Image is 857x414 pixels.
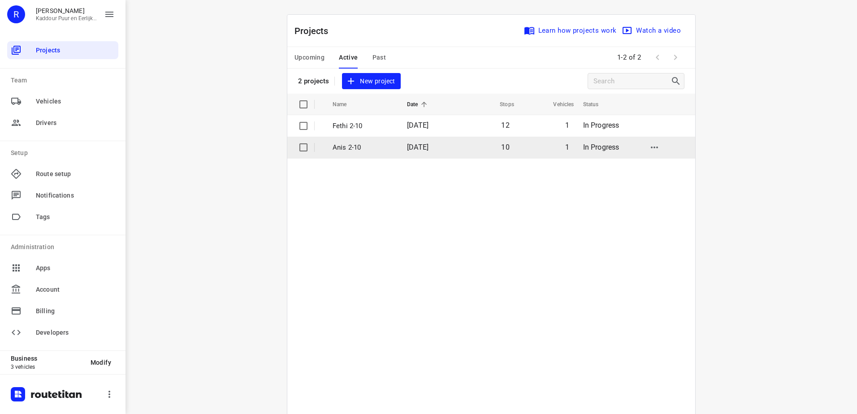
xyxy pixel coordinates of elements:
[36,328,115,337] span: Developers
[36,285,115,294] span: Account
[593,74,671,88] input: Search projects
[91,359,111,366] span: Modify
[36,212,115,222] span: Tags
[294,52,325,63] span: Upcoming
[583,99,610,110] span: Status
[36,306,115,316] span: Billing
[11,148,118,158] p: Setup
[407,143,428,151] span: [DATE]
[7,92,118,110] div: Vehicles
[488,99,514,110] span: Stops
[583,121,619,129] span: In Progress
[294,24,336,38] p: Projects
[7,208,118,226] div: Tags
[649,48,667,66] span: Previous Page
[407,121,428,129] span: [DATE]
[333,142,394,153] p: Anis 2-10
[298,77,329,85] p: 2 projects
[565,143,569,151] span: 1
[36,263,115,273] span: Apps
[36,46,115,55] span: Projects
[11,364,83,370] p: 3 vehicles
[333,99,359,110] span: Name
[671,76,684,86] div: Search
[7,41,118,59] div: Projects
[36,97,115,106] span: Vehicles
[11,242,118,252] p: Administration
[7,323,118,341] div: Developers
[583,143,619,151] span: In Progress
[372,52,386,63] span: Past
[342,73,400,90] button: New project
[333,121,394,131] p: Fethi 2-10
[7,114,118,132] div: Drivers
[11,355,83,362] p: Business
[347,76,395,87] span: New project
[7,186,118,204] div: Notifications
[501,143,509,151] span: 10
[7,165,118,183] div: Route setup
[541,99,574,110] span: Vehicles
[501,121,509,129] span: 12
[7,259,118,277] div: Apps
[407,99,430,110] span: Date
[7,5,25,23] div: R
[339,52,358,63] span: Active
[36,191,115,200] span: Notifications
[565,121,569,129] span: 1
[11,76,118,85] p: Team
[83,354,118,371] button: Modify
[36,15,97,22] p: Kaddour Puur en Eerlijk Vlees B.V.
[614,48,645,67] span: 1-2 of 2
[36,169,115,179] span: Route setup
[7,280,118,298] div: Account
[36,118,115,128] span: Drivers
[667,48,684,66] span: Next Page
[7,302,118,320] div: Billing
[36,7,97,14] p: Rachid Kaddour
